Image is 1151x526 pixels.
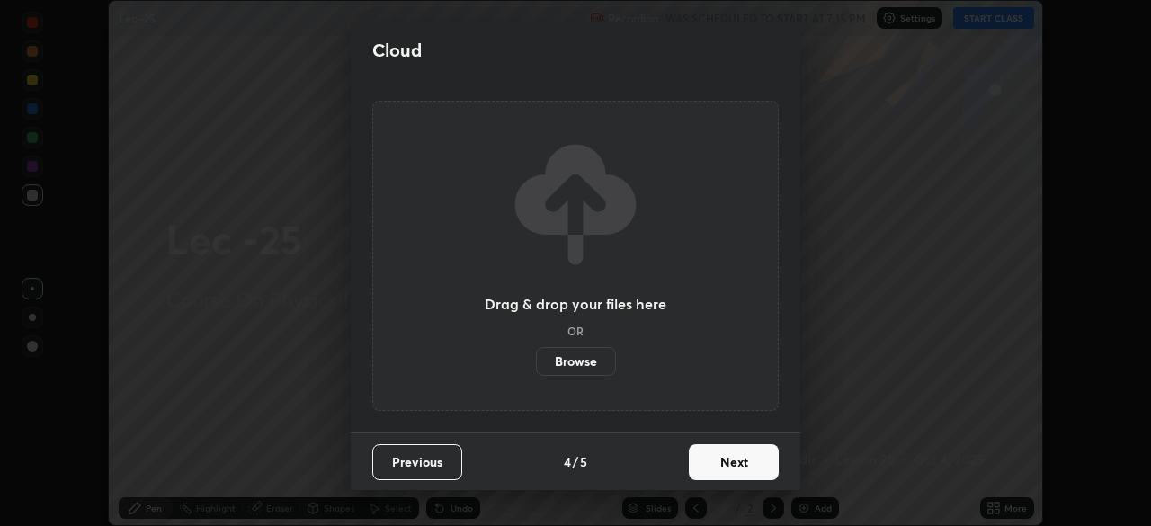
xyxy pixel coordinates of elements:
[689,444,779,480] button: Next
[564,452,571,471] h4: 4
[372,444,462,480] button: Previous
[372,39,422,62] h2: Cloud
[485,297,666,311] h3: Drag & drop your files here
[573,452,578,471] h4: /
[567,325,584,336] h5: OR
[580,452,587,471] h4: 5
